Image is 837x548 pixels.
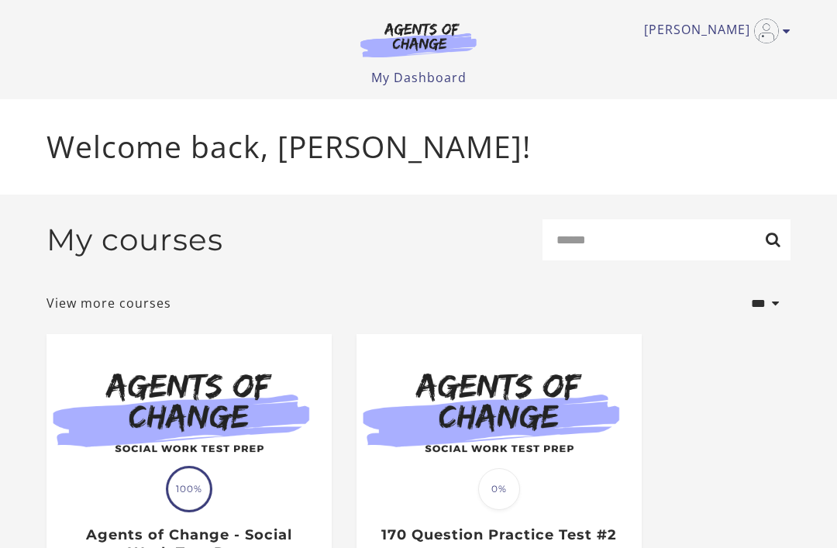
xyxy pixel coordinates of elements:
[46,124,790,170] p: Welcome back, [PERSON_NAME]!
[46,294,171,312] a: View more courses
[371,69,467,86] a: My Dashboard
[373,526,625,544] h3: 170 Question Practice Test #2
[478,468,520,510] span: 0%
[644,19,783,43] a: Toggle menu
[168,468,210,510] span: 100%
[344,22,493,57] img: Agents of Change Logo
[46,222,223,258] h2: My courses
